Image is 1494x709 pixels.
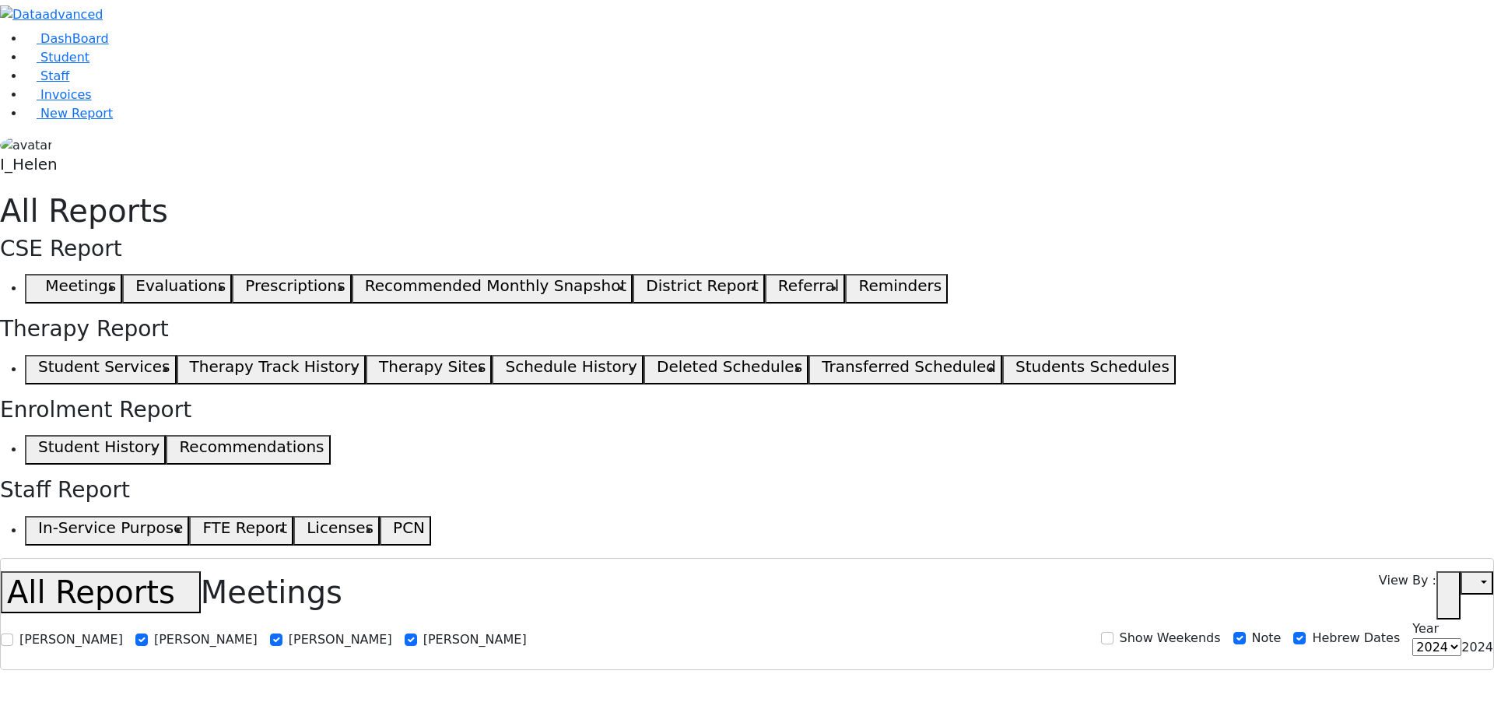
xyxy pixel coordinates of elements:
[122,274,232,304] button: Evaluations
[1015,357,1170,376] h5: Students Schedules
[25,50,89,65] a: Student
[646,276,759,295] h5: District Report
[25,355,177,384] button: Student Services
[644,355,808,384] button: Deleted Schedules
[38,357,170,376] h5: Student Services
[352,274,633,304] button: Recommended Monthly Snapshot
[25,516,189,546] button: In-Service Purpose
[506,357,637,376] h5: Schedule History
[38,518,183,537] h5: In-Service Purpose
[423,630,527,649] label: [PERSON_NAME]
[289,630,392,649] label: [PERSON_NAME]
[1002,355,1176,384] button: Students Schedules
[40,87,92,102] span: Invoices
[232,274,351,304] button: Prescriptions
[154,630,258,649] label: [PERSON_NAME]
[1461,640,1493,655] span: 2024
[25,106,113,121] a: New Report
[25,87,92,102] a: Invoices
[1,571,201,613] button: All Reports
[1252,629,1282,648] label: Note
[40,106,113,121] span: New Report
[765,274,846,304] button: Referral
[135,276,226,295] h5: Evaluations
[379,357,486,376] h5: Therapy Sites
[202,518,287,537] h5: FTE Report
[365,276,626,295] h5: Recommended Monthly Snapshot
[25,435,166,465] button: Student History
[307,518,373,537] h5: Licenses
[25,274,122,304] button: Meetings
[45,276,116,295] h5: Meetings
[166,435,330,465] button: Recommendations
[189,516,293,546] button: FTE Report
[1312,629,1400,648] label: Hebrew Dates
[177,355,366,384] button: Therapy Track History
[657,357,802,376] h5: Deleted Schedules
[633,274,765,304] button: District Report
[40,31,109,46] span: DashBoard
[393,518,425,537] h5: PCN
[858,276,942,295] h5: Reminders
[179,437,324,456] h5: Recommendations
[19,630,123,649] label: [PERSON_NAME]
[845,274,948,304] button: Reminders
[366,355,492,384] button: Therapy Sites
[38,437,160,456] h5: Student History
[1379,571,1436,619] label: View By :
[1,571,342,613] h1: Meetings
[293,516,380,546] button: Licenses
[25,31,109,46] a: DashBoard
[1120,629,1221,648] label: Show Weekends
[1412,619,1439,638] label: Year
[778,276,840,295] h5: Referral
[40,50,89,65] span: Student
[380,516,431,546] button: PCN
[822,357,996,376] h5: Transferred Scheduled
[245,276,345,295] h5: Prescriptions
[40,68,69,83] span: Staff
[808,355,1002,384] button: Transferred Scheduled
[190,357,359,376] h5: Therapy Track History
[25,68,69,83] a: Staff
[492,355,643,384] button: Schedule History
